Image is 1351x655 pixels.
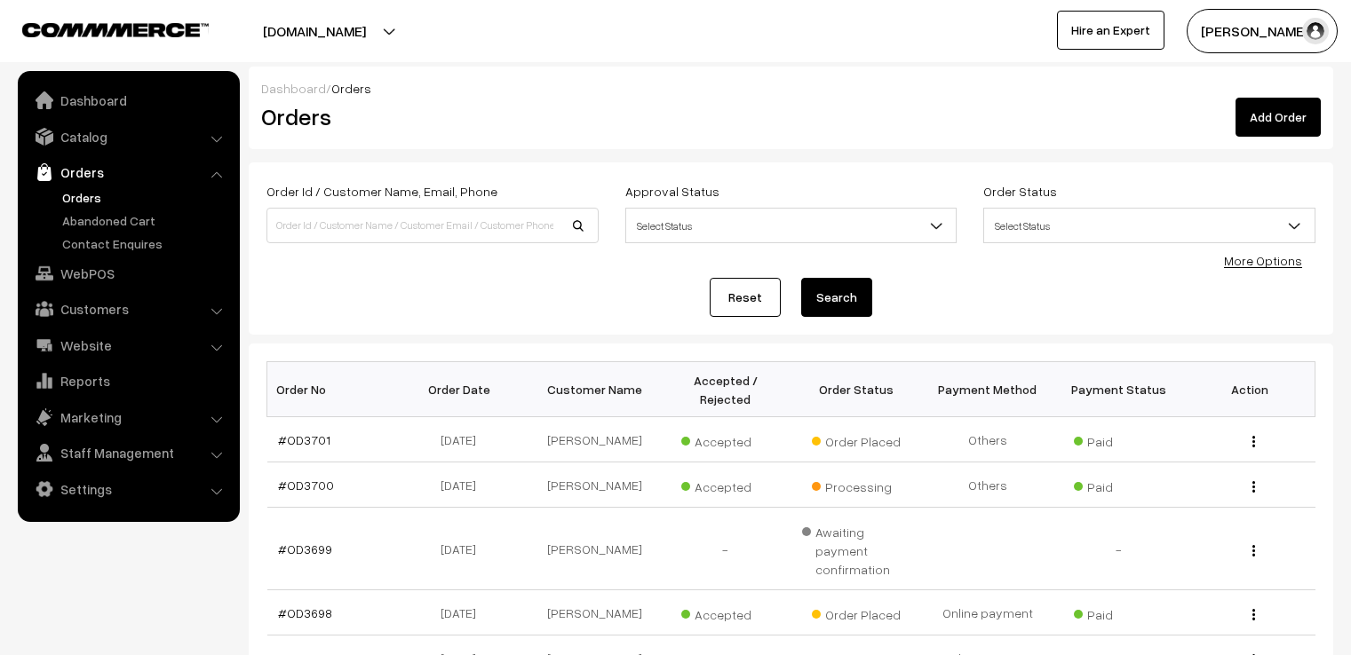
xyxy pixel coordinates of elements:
[201,9,428,53] button: [DOMAIN_NAME]
[529,462,661,508] td: [PERSON_NAME]
[22,473,234,505] a: Settings
[267,362,399,417] th: Order No
[922,590,1053,635] td: Online payment
[58,188,234,207] a: Orders
[58,211,234,230] a: Abandoned Cart
[398,462,529,508] td: [DATE]
[261,103,597,130] h2: Orders
[984,210,1315,241] span: Select Status
[681,601,770,624] span: Accepted
[398,417,529,462] td: [DATE]
[266,182,497,201] label: Order Id / Customer Name, Email, Phone
[1187,9,1338,53] button: [PERSON_NAME]
[1053,508,1185,590] td: -
[1057,11,1164,50] a: Hire an Expert
[278,432,330,447] a: #OD3701
[278,605,332,620] a: #OD3698
[58,234,234,253] a: Contact Enquires
[278,541,332,556] a: #OD3699
[812,601,901,624] span: Order Placed
[660,508,791,590] td: -
[1252,609,1255,620] img: Menu
[625,208,958,243] span: Select Status
[983,208,1315,243] span: Select Status
[812,473,901,496] span: Processing
[22,121,234,153] a: Catalog
[1302,18,1329,44] img: user
[278,477,334,493] a: #OD3700
[801,278,872,317] button: Search
[22,156,234,188] a: Orders
[1074,473,1163,496] span: Paid
[1252,481,1255,493] img: Menu
[681,473,770,496] span: Accepted
[681,428,770,451] span: Accepted
[266,208,599,243] input: Order Id / Customer Name / Customer Email / Customer Phone
[529,417,661,462] td: [PERSON_NAME]
[22,437,234,469] a: Staff Management
[331,81,371,96] span: Orders
[529,508,661,590] td: [PERSON_NAME]
[22,329,234,361] a: Website
[791,362,923,417] th: Order Status
[529,590,661,635] td: [PERSON_NAME]
[261,81,326,96] a: Dashboard
[1252,545,1255,556] img: Menu
[1053,362,1185,417] th: Payment Status
[398,508,529,590] td: [DATE]
[22,18,178,39] a: COMMMERCE
[22,401,234,433] a: Marketing
[1184,362,1315,417] th: Action
[22,23,209,36] img: COMMMERCE
[710,278,781,317] a: Reset
[922,462,1053,508] td: Others
[1224,253,1302,268] a: More Options
[22,365,234,397] a: Reports
[398,590,529,635] td: [DATE]
[1074,428,1163,451] span: Paid
[812,428,901,451] span: Order Placed
[922,417,1053,462] td: Others
[22,84,234,116] a: Dashboard
[983,182,1057,201] label: Order Status
[922,362,1053,417] th: Payment Method
[22,293,234,325] a: Customers
[626,210,957,241] span: Select Status
[1074,601,1163,624] span: Paid
[22,257,234,289] a: WebPOS
[1236,98,1321,137] a: Add Order
[660,362,791,417] th: Accepted / Rejected
[1252,436,1255,447] img: Menu
[802,518,912,579] span: Awaiting payment confirmation
[625,182,719,201] label: Approval Status
[529,362,661,417] th: Customer Name
[261,79,1321,98] div: /
[398,362,529,417] th: Order Date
